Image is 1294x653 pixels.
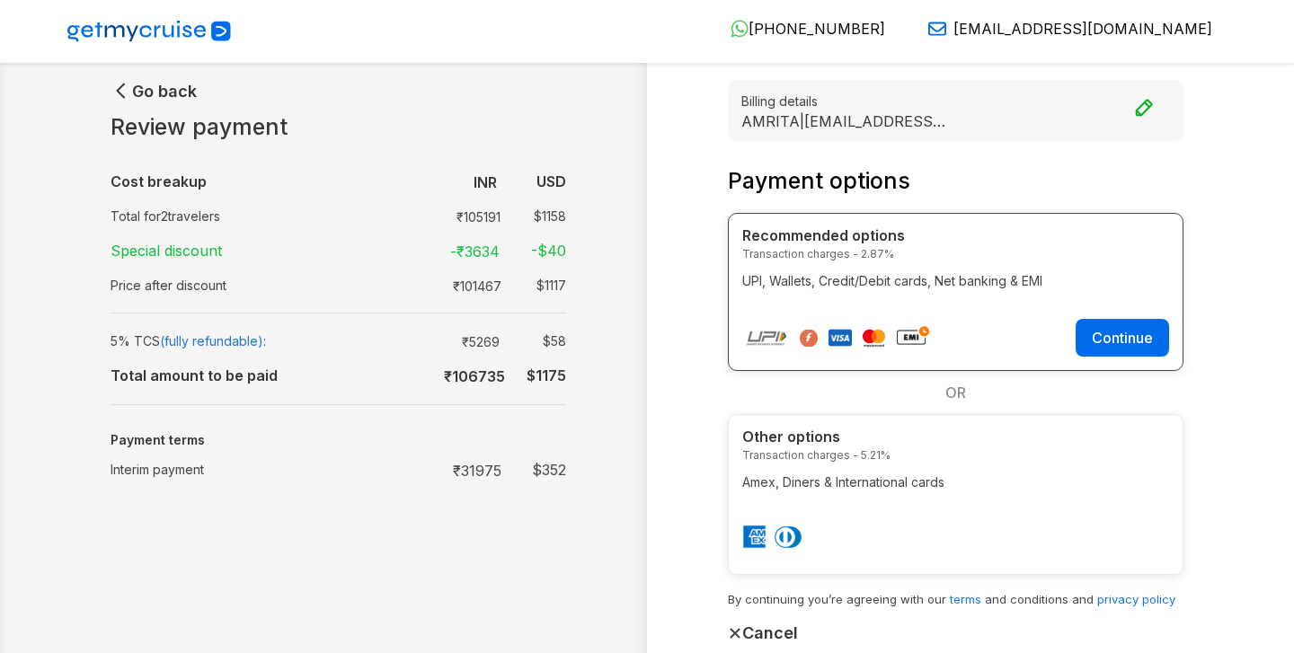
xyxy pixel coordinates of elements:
span: [PHONE_NUMBER] [749,20,885,38]
td: Price after discount [111,269,407,302]
img: Email [928,20,946,38]
b: Total amount to be paid [111,366,278,384]
button: Cancel [728,623,798,642]
b: INR [474,173,497,191]
td: $ 1117 [509,272,566,298]
p: UPI, Wallets, Credit/Debit cards, Net banking & EMI [742,271,1169,290]
td: : [407,269,416,302]
td: ₹ 5269 [441,328,507,354]
button: Go back [111,80,197,101]
td: Total for 2 travelers [111,199,407,233]
b: USD [536,172,566,190]
strong: Special discount [111,242,222,260]
a: privacy policy [1097,592,1175,606]
td: : [407,324,416,357]
img: WhatsApp [731,20,749,38]
small: Billing details [741,92,1170,110]
span: [EMAIL_ADDRESS][DOMAIN_NAME] [953,20,1212,38]
a: [PHONE_NUMBER] [716,20,885,38]
button: Continue [1076,319,1169,357]
a: terms [950,592,981,606]
td: : [407,233,416,269]
div: OR [728,371,1183,414]
b: ₹ 106735 [444,367,505,385]
h4: Recommended options [742,227,1169,244]
h5: Payment terms [111,433,566,448]
td: ₹ 105191 [441,203,508,229]
a: [EMAIL_ADDRESS][DOMAIN_NAME] [914,20,1212,38]
p: By continuing you’re agreeing with our and conditions and [728,589,1183,609]
td: : [407,163,416,199]
p: Amex, Diners & International cards [742,472,1169,491]
td: ₹ 101467 [441,272,509,298]
strong: ₹ 31975 [453,462,501,480]
td: $ 58 [507,328,566,354]
strong: -₹ 3634 [450,243,500,260]
td: : [407,357,416,393]
b: Cost breakup [111,172,207,190]
h1: Review payment [111,114,566,141]
small: Transaction charges - 5.21% [742,447,1169,463]
td: : [407,452,416,488]
td: $ 1158 [508,203,566,229]
small: Transaction charges - 2.87% [742,246,1169,262]
h4: Other options [742,428,1169,446]
td: : [407,199,416,233]
h3: Payment options [728,168,1183,195]
span: (fully refundable) [160,333,263,349]
td: 5% TCS : [111,324,407,357]
p: AMRITA | [EMAIL_ADDRESS][DOMAIN_NAME] [741,112,948,129]
b: $ 1175 [527,366,566,384]
td: Interim payment [111,452,407,488]
strong: -$ 40 [531,242,566,260]
strong: $ 352 [532,461,566,479]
